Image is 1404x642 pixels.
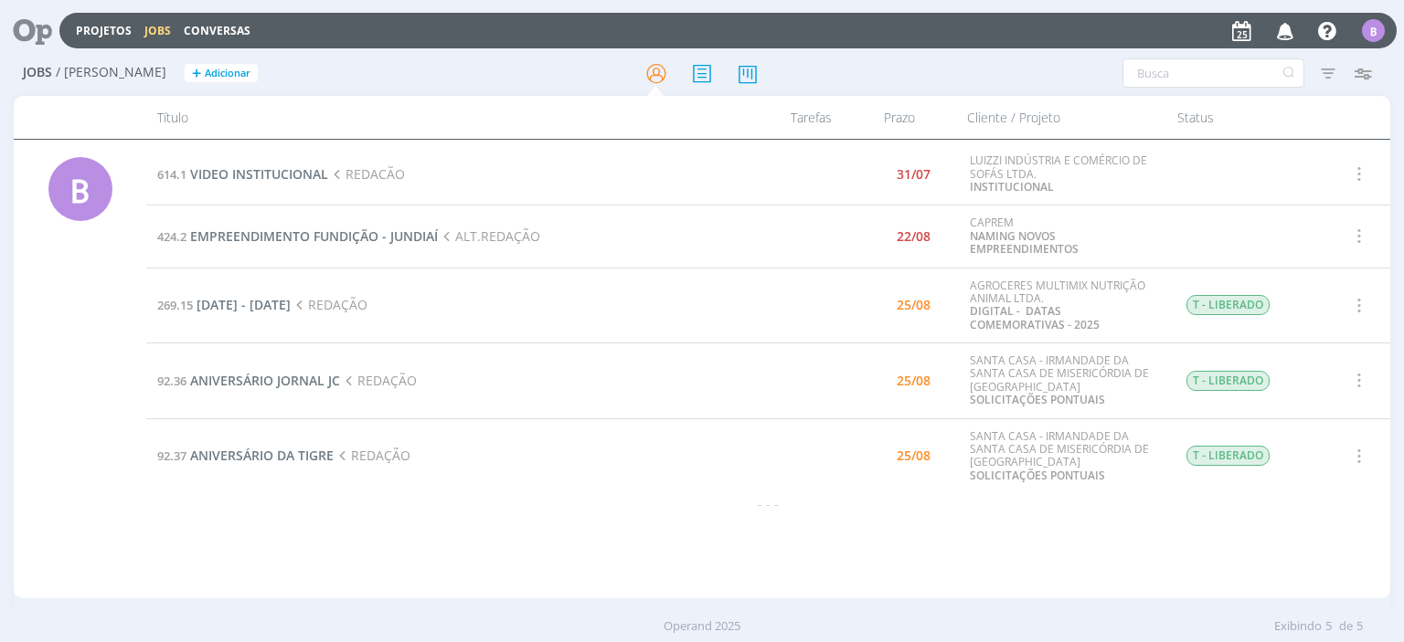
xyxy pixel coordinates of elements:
a: 92.37ANIVERSÁRIO DA TIGRE [157,447,334,464]
span: ANIVERSÁRIO JORNAL JC [190,372,340,389]
div: - - - [146,494,1389,513]
div: 25/08 [897,374,931,387]
div: AGROCERES MULTIMIX NUTRIÇÃO ANIMAL LTDA. [970,279,1158,332]
span: 269.15 [157,297,193,313]
div: Cliente / Projeto [956,96,1166,139]
span: 424.2 [157,228,186,245]
span: ANIVERSÁRIO DA TIGRE [190,447,334,464]
span: REDAÇÃO [291,296,367,313]
span: REDAÇÃO [334,447,409,464]
div: 31/07 [897,168,931,181]
div: LUIZZI INDÚSTRIA E COMÉRCIO DE SOFÁS LTDA. [970,154,1158,194]
div: CAPREM [970,216,1158,256]
span: Jobs [23,65,52,80]
span: 614.1 [157,166,186,183]
a: DIGITAL - DATAS COMEMORATIVAS - 2025 [970,303,1100,332]
span: 92.36 [157,373,186,389]
span: T - LIBERADO [1186,371,1270,391]
span: [DATE] - [DATE] [197,296,291,313]
a: SOLICITAÇÕES PONTUAIS [970,392,1105,407]
div: SANTA CASA - IRMANDADE DA SANTA CASA DE MISERICÓRDIA DE [GEOGRAPHIC_DATA] [970,354,1158,407]
div: B [48,157,112,221]
span: T - LIBERADO [1186,295,1270,315]
button: Projetos [70,24,137,38]
div: Prazo [843,96,956,139]
input: Busca [1122,58,1304,88]
span: + [192,64,201,83]
div: 25/08 [897,449,931,462]
div: 25/08 [897,299,931,311]
div: Título [146,96,732,139]
span: ALT.REDAÇÃO [438,227,539,245]
button: Conversas [178,24,256,38]
span: 5 [1356,617,1363,636]
div: B [1362,19,1385,42]
a: Projetos [76,23,132,38]
a: 614.1VIDEO INSTITUCIONAL [157,165,328,183]
span: EMPREENDIMENTO FUNDIÇÃO - JUNDIAÍ [190,227,438,245]
a: 92.36ANIVERSÁRIO JORNAL JC [157,372,340,389]
button: B [1361,15,1386,47]
span: Adicionar [205,68,250,79]
div: 22/08 [897,230,931,243]
a: 269.15[DATE] - [DATE] [157,296,291,313]
div: SANTA CASA - IRMANDADE DA SANTA CASA DE MISERICÓRDIA DE [GEOGRAPHIC_DATA] [970,430,1158,483]
a: INSTITUCIONAL [970,179,1054,195]
a: SOLICITAÇÕES PONTUAIS [970,468,1105,483]
span: VIDEO INSTITUCIONAL [190,165,328,183]
button: +Adicionar [185,64,258,83]
span: 92.37 [157,447,186,464]
span: / [PERSON_NAME] [56,65,166,80]
div: Tarefas [733,96,843,139]
span: 5 [1325,617,1332,636]
span: de [1339,617,1353,636]
span: T - LIBERADO [1186,446,1270,466]
button: Jobs [139,24,176,38]
a: Jobs [144,23,171,38]
a: NAMING NOVOS EMPREENDIMENTOS [970,228,1079,257]
span: Exibindo [1274,617,1322,636]
span: REDAÇÃO [340,372,416,389]
a: 424.2EMPREENDIMENTO FUNDIÇÃO - JUNDIAÍ [157,227,438,245]
div: Status [1166,96,1322,139]
a: Conversas [184,23,250,38]
span: REDACÃO [328,165,404,183]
